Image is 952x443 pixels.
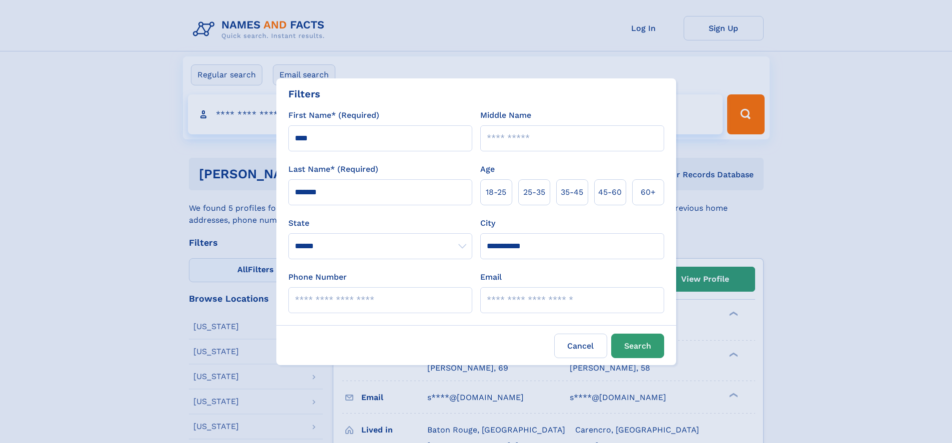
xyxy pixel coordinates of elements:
label: Email [480,271,502,283]
button: Search [611,334,664,358]
label: Phone Number [288,271,347,283]
label: City [480,217,495,229]
span: 25‑35 [523,186,545,198]
label: Last Name* (Required) [288,163,378,175]
span: 35‑45 [561,186,583,198]
label: Middle Name [480,109,531,121]
label: First Name* (Required) [288,109,379,121]
span: 18‑25 [486,186,506,198]
span: 45‑60 [598,186,622,198]
label: Cancel [554,334,607,358]
label: Age [480,163,495,175]
span: 60+ [641,186,656,198]
label: State [288,217,472,229]
div: Filters [288,86,320,101]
